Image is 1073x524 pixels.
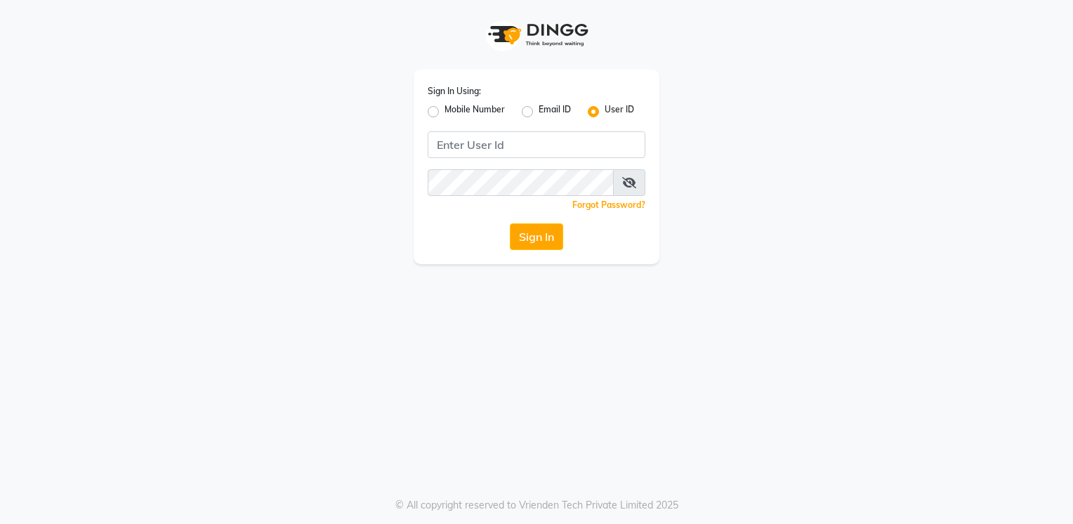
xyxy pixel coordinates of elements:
[428,131,645,158] input: Username
[428,169,614,196] input: Username
[572,199,645,210] a: Forgot Password?
[445,103,505,120] label: Mobile Number
[480,14,593,55] img: logo1.svg
[428,85,481,98] label: Sign In Using:
[605,103,634,120] label: User ID
[510,223,563,250] button: Sign In
[539,103,571,120] label: Email ID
